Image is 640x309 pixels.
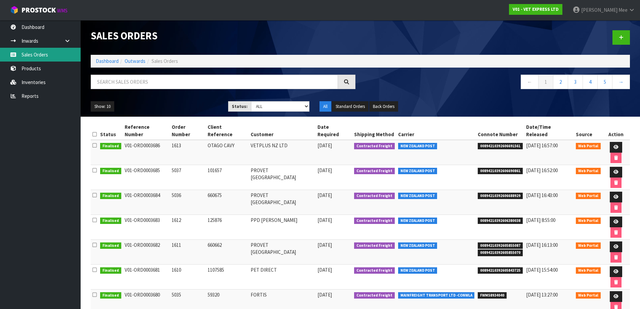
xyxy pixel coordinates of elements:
[576,168,601,175] span: Web Portal
[123,165,170,190] td: V01-ORD0003685
[170,215,206,240] td: 1612
[206,265,249,289] td: 1107585
[612,75,630,89] a: →
[553,75,568,89] a: 2
[91,30,355,41] h1: Sales Orders
[354,168,395,175] span: Contracted Freight
[526,217,555,223] span: [DATE] 8:55:00
[57,7,68,14] small: WMS
[232,104,248,109] strong: Status:
[526,167,558,173] span: [DATE] 16:52:00
[249,240,316,265] td: PROVET [GEOGRAPHIC_DATA]
[123,215,170,240] td: V01-ORD0003683
[576,218,601,224] span: Web Portal
[513,6,559,12] strong: V01 - VET EXPRESS LTD
[398,193,437,199] span: NEW ZEALAND POST
[100,168,121,175] span: Finalised
[123,190,170,215] td: V01-ORD0003684
[618,7,628,13] span: Mee
[170,122,206,140] th: Order Number
[206,215,249,240] td: 125876
[100,292,121,299] span: Finalised
[249,165,316,190] td: PROVET [GEOGRAPHIC_DATA]
[476,122,524,140] th: Connote Number
[316,122,353,140] th: Date Required
[396,122,476,140] th: Carrier
[100,218,121,224] span: Finalised
[317,192,332,198] span: [DATE]
[22,6,56,14] span: ProStock
[576,143,601,150] span: Web Portal
[249,140,316,165] td: VETPLUS NZ LTD
[170,165,206,190] td: 5037
[526,192,558,198] span: [DATE] 16:43:00
[249,190,316,215] td: PROVET [GEOGRAPHIC_DATA]
[369,101,398,112] button: Back Orders
[524,122,574,140] th: Date/Time Released
[478,143,523,150] span: 00894210392606691561
[123,240,170,265] td: V01-ORD0003682
[249,215,316,240] td: PPD [PERSON_NAME]
[478,242,523,249] span: 00894210392605855087
[123,140,170,165] td: V01-ORD0003686
[576,242,601,249] span: Web Portal
[398,292,475,299] span: MAINFREIGHT TRANSPORT LTD -CONWLA
[249,122,316,140] th: Customer
[478,168,523,175] span: 00894210392606690861
[354,267,395,274] span: Contracted Freight
[597,75,612,89] a: 5
[206,165,249,190] td: 101657
[91,75,338,89] input: Search sales orders
[249,265,316,289] td: PET DIRECT
[478,218,523,224] span: 00894210392606380038
[398,143,437,150] span: NEW ZEALAND POST
[398,242,437,249] span: NEW ZEALAND POST
[568,75,583,89] a: 3
[100,242,121,249] span: Finalised
[478,292,507,299] span: FWM58934040
[317,217,332,223] span: [DATE]
[574,122,602,140] th: Source
[583,75,598,89] a: 4
[123,265,170,289] td: V01-ORD0003681
[366,75,630,91] nav: Page navigation
[352,122,396,140] th: Shipping Method
[478,267,523,274] span: 00894210392605843725
[10,6,18,14] img: cube-alt.png
[478,193,523,199] span: 00894210392606688929
[170,265,206,289] td: 1610
[152,58,178,64] span: Sales Orders
[398,267,437,274] span: NEW ZEALAND POST
[170,190,206,215] td: 5036
[91,101,114,112] button: Show: 10
[526,267,558,273] span: [DATE] 15:54:00
[526,242,558,248] span: [DATE] 16:13:00
[317,292,332,298] span: [DATE]
[398,168,437,175] span: NEW ZEALAND POST
[576,267,601,274] span: Web Portal
[576,193,601,199] span: Web Portal
[100,193,121,199] span: Finalised
[206,240,249,265] td: 660662
[354,292,395,299] span: Contracted Freight
[100,267,121,274] span: Finalised
[521,75,539,89] a: ←
[206,140,249,165] td: OTAGO CAVY
[354,242,395,249] span: Contracted Freight
[478,249,523,256] span: 00894210392605855070
[576,292,601,299] span: Web Portal
[332,101,369,112] button: Standard Orders
[354,143,395,150] span: Contracted Freight
[317,167,332,173] span: [DATE]
[206,190,249,215] td: 660675
[317,242,332,248] span: [DATE]
[526,142,558,149] span: [DATE] 16:57:00
[602,122,630,140] th: Action
[170,140,206,165] td: 1613
[123,122,170,140] th: Reference Number
[100,143,121,150] span: Finalised
[538,75,553,89] a: 1
[125,58,145,64] a: Outwards
[170,240,206,265] td: 1611
[317,142,332,149] span: [DATE]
